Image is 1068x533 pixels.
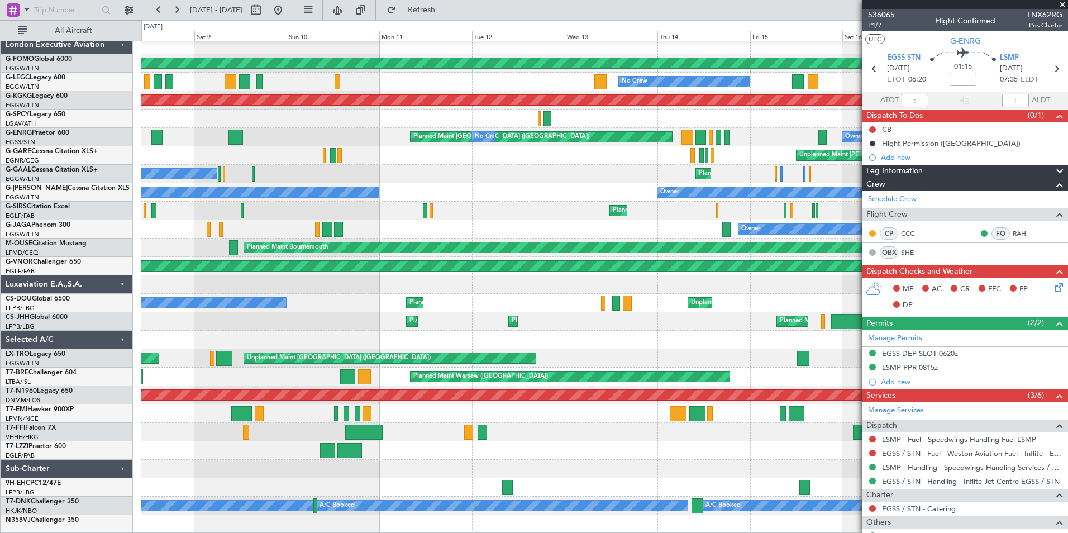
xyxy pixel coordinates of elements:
div: Planned Maint Warsaw ([GEOGRAPHIC_DATA]) [413,368,548,385]
span: (2/2) [1028,317,1044,329]
span: G-SPCY [6,111,30,118]
div: Add new [881,153,1062,162]
a: G-LEGCLegacy 600 [6,74,65,81]
a: Schedule Crew [868,194,917,205]
a: EGSS / STN - Handling - Inflite Jet Centre EGSS / STN [882,477,1060,486]
div: EGSS DEP SLOT 0620z [882,349,958,358]
a: T7-EMIHawker 900XP [6,406,74,413]
span: (3/6) [1028,389,1044,401]
span: G-LEGC [6,74,30,81]
span: G-FOMO [6,56,34,63]
a: LX-TROLegacy 650 [6,351,65,358]
a: CS-JHHGlobal 6000 [6,314,68,321]
a: EGGW/LTN [6,101,39,110]
a: T7-BREChallenger 604 [6,369,77,376]
a: SHE [901,248,926,258]
a: EGGW/LTN [6,175,39,183]
span: AC [932,284,942,295]
a: EGGW/LTN [6,193,39,202]
a: N358VJChallenger 350 [6,517,79,524]
span: 07:35 [1000,74,1018,85]
span: T7-BRE [6,369,28,376]
a: EGGW/LTN [6,83,39,91]
a: M-OUSECitation Mustang [6,240,87,247]
div: CP [880,227,898,240]
span: FFC [988,284,1001,295]
div: Planned Maint Bournemouth [247,239,328,256]
span: T7-EMI [6,406,27,413]
span: [DATE] [1000,63,1023,74]
a: LFMN/NCE [6,415,39,423]
input: Trip Number [34,2,98,18]
div: Add new [881,377,1062,387]
span: Leg Information [866,165,923,178]
button: UTC [865,34,885,44]
a: EGGW/LTN [6,64,39,73]
div: FO [991,227,1010,240]
div: Planned Maint [GEOGRAPHIC_DATA] ([GEOGRAPHIC_DATA]) [613,202,789,219]
span: Dispatch [866,420,897,432]
span: All Aircraft [29,27,118,35]
div: CB [882,125,891,134]
div: Sat 9 [194,31,287,41]
span: G-ENRG [6,130,32,136]
span: Crew [866,178,885,191]
span: T7-DNK [6,498,31,505]
span: CR [960,284,970,295]
div: Sun 10 [287,31,379,41]
div: Unplanned Maint [PERSON_NAME] [799,147,900,164]
div: Owner [845,129,864,145]
span: G-[PERSON_NAME] [6,185,68,192]
span: Refresh [398,6,445,14]
a: EGLF/FAB [6,451,35,460]
div: Planned Maint [GEOGRAPHIC_DATA] ([GEOGRAPHIC_DATA]) [409,313,585,330]
span: Dispatch Checks and Weather [866,265,972,278]
a: Manage Services [868,405,924,416]
span: P1/7 [868,21,895,30]
span: G-JAGA [6,222,31,229]
a: LFPB/LBG [6,488,35,497]
a: EGLF/FAB [6,212,35,220]
a: EGNR/CEG [6,156,39,165]
a: EGSS/STN [6,138,35,146]
a: T7-FFIFalcon 7X [6,425,56,431]
span: 06:20 [908,74,926,85]
div: Owner [660,184,679,201]
a: LSMP - Fuel - Speedwings Handling Fuel LSMP [882,435,1036,444]
button: Refresh [382,1,449,19]
span: G-GAAL [6,166,31,173]
div: Mon 11 [379,31,472,41]
span: G-VNOR [6,259,33,265]
span: [DATE] - [DATE] [190,5,242,15]
span: G-GARE [6,148,31,155]
span: ALDT [1032,95,1050,106]
a: CCC [901,229,926,239]
a: G-SIRSCitation Excel [6,203,70,210]
span: ATOT [880,95,899,106]
div: Planned Maint [GEOGRAPHIC_DATA] ([GEOGRAPHIC_DATA]) [409,294,585,311]
span: Dispatch To-Dos [866,110,923,122]
div: Sat 16 [842,31,935,41]
div: Unplanned Maint [GEOGRAPHIC_DATA] ([GEOGRAPHIC_DATA]) [691,294,875,311]
div: Fri 15 [750,31,843,41]
input: --:-- [902,94,928,107]
span: Flight Crew [866,208,908,221]
span: CS-JHH [6,314,30,321]
div: A/C Booked [705,497,741,514]
span: EGSS STN [887,53,921,64]
span: N358VJ [6,517,31,524]
a: EGGW/LTN [6,359,39,368]
a: LFMD/CEQ [6,249,38,257]
span: FP [1019,284,1028,295]
span: Permits [866,317,893,330]
div: No Crew [475,129,500,145]
a: G-GARECessna Citation XLS+ [6,148,98,155]
div: Thu 14 [657,31,750,41]
div: A/C Booked [320,497,355,514]
span: LNX62RG [1027,9,1062,21]
div: Planned Maint [699,165,740,182]
div: Planned Maint [GEOGRAPHIC_DATA] ([GEOGRAPHIC_DATA]) [413,129,589,145]
div: Tue 12 [472,31,565,41]
div: Owner [741,221,760,237]
span: (0/1) [1028,110,1044,121]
